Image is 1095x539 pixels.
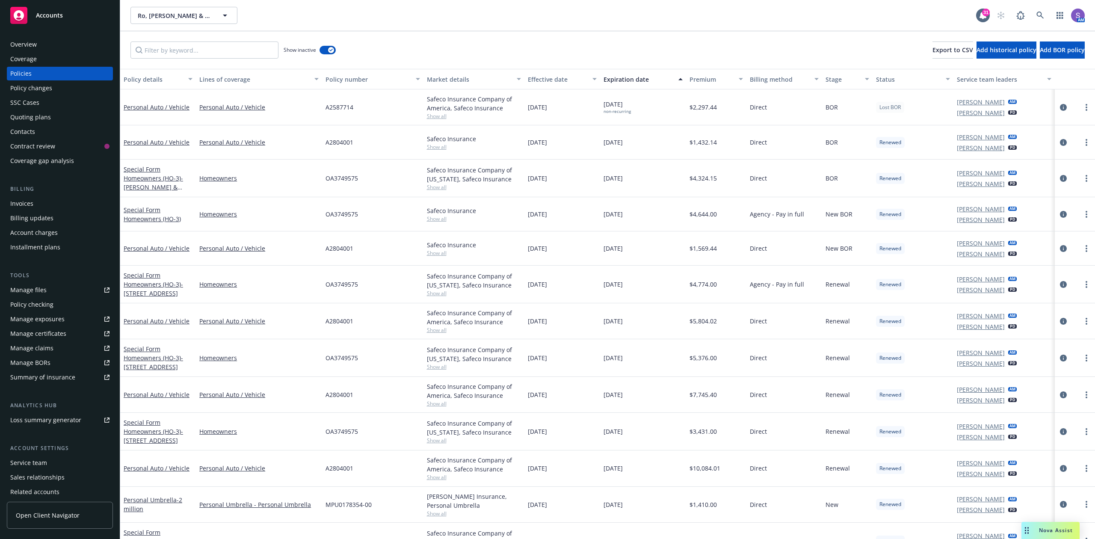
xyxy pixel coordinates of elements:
span: [DATE] [528,317,547,326]
a: Sales relationships [7,471,113,484]
a: [PERSON_NAME] [957,322,1005,331]
a: Service team [7,456,113,470]
a: Quoting plans [7,110,113,124]
span: $4,644.00 [690,210,717,219]
span: Renewal [826,464,850,473]
span: [DATE] [604,174,623,183]
span: Direct [750,464,767,473]
div: Quoting plans [10,110,51,124]
span: [DATE] [604,317,623,326]
a: Homeowners [199,427,319,436]
button: Premium [686,69,747,89]
a: Personal Umbrella - Personal Umbrella [199,500,319,509]
button: Add BOR policy [1040,41,1085,59]
a: circleInformation [1058,390,1068,400]
a: more [1081,102,1092,113]
div: Analytics hub [7,401,113,410]
div: Coverage [10,52,37,66]
a: [PERSON_NAME] [957,469,1005,478]
a: more [1081,426,1092,437]
span: [DATE] [604,244,623,253]
a: [PERSON_NAME] [957,505,1005,514]
span: OA3749575 [326,427,358,436]
span: Agency - Pay in full [750,280,804,289]
span: Direct [750,103,767,112]
div: Coverage gap analysis [10,154,74,168]
a: Accounts [7,3,113,27]
a: [PERSON_NAME] [957,275,1005,284]
a: Report a Bug [1012,7,1029,24]
div: Related accounts [10,485,59,499]
span: A2804001 [326,317,353,326]
a: [PERSON_NAME] [957,249,1005,258]
button: Lines of coverage [196,69,322,89]
a: Personal Auto / Vehicle [124,103,189,111]
a: circleInformation [1058,209,1068,219]
div: Effective date [528,75,587,84]
a: circleInformation [1058,137,1068,148]
span: Show all [427,290,521,297]
div: non-recurring [604,109,631,114]
a: Personal Auto / Vehicle [199,317,319,326]
span: Renewed [879,317,901,325]
div: Manage exposures [10,312,65,326]
span: Show all [427,326,521,334]
div: Policy details [124,75,183,84]
div: Policy checking [10,298,53,311]
span: Renewed [879,281,901,288]
a: Special Form Homeowners (HO-3) [124,271,183,297]
span: $5,376.00 [690,353,717,362]
div: Policy number [326,75,410,84]
span: Direct [750,500,767,509]
span: Export to CSV [932,46,973,54]
span: A2804001 [326,464,353,473]
span: Direct [750,390,767,399]
a: Account charges [7,226,113,240]
a: Loss summary generator [7,413,113,427]
div: Account charges [10,226,58,240]
a: Special Form Homeowners (HO-3) [124,345,183,371]
span: Renewal [826,353,850,362]
span: - [PERSON_NAME] & [PERSON_NAME] [124,174,183,200]
a: Installment plans [7,240,113,254]
span: $2,297.44 [690,103,717,112]
span: BOR [826,103,838,112]
img: photo [1071,9,1085,22]
div: Policy changes [10,81,52,95]
div: Safeco Insurance [427,240,521,249]
a: [PERSON_NAME] [957,311,1005,320]
span: Show all [427,249,521,257]
span: $1,410.00 [690,500,717,509]
div: Manage BORs [10,356,50,370]
a: [PERSON_NAME] [957,108,1005,117]
span: Add BOR policy [1040,46,1085,54]
a: [PERSON_NAME] [957,359,1005,368]
button: Status [873,69,953,89]
div: Safeco Insurance Company of America, Safeco Insurance [427,382,521,400]
button: Policy details [120,69,196,89]
span: [DATE] [528,138,547,147]
button: Service team leaders [953,69,1054,89]
button: Stage [822,69,873,89]
span: $3,431.00 [690,427,717,436]
div: Safeco Insurance Company of America, Safeco Insurance [427,456,521,474]
a: Homeowners [199,353,319,362]
div: Manage certificates [10,327,66,341]
span: A2587714 [326,103,353,112]
div: Market details [427,75,512,84]
a: Special Form Homeowners (HO-3) [124,165,183,200]
button: Add historical policy [977,41,1036,59]
span: Direct [750,427,767,436]
span: Show all [427,363,521,370]
span: [DATE] [528,103,547,112]
span: Show all [427,215,521,222]
a: Manage BORs [7,356,113,370]
a: [PERSON_NAME] [957,133,1005,142]
span: Show all [427,113,521,120]
span: Renewed [879,391,901,399]
span: Add historical policy [977,46,1036,54]
span: $5,804.02 [690,317,717,326]
div: Contacts [10,125,35,139]
span: [DATE] [604,353,623,362]
div: 31 [982,9,990,16]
